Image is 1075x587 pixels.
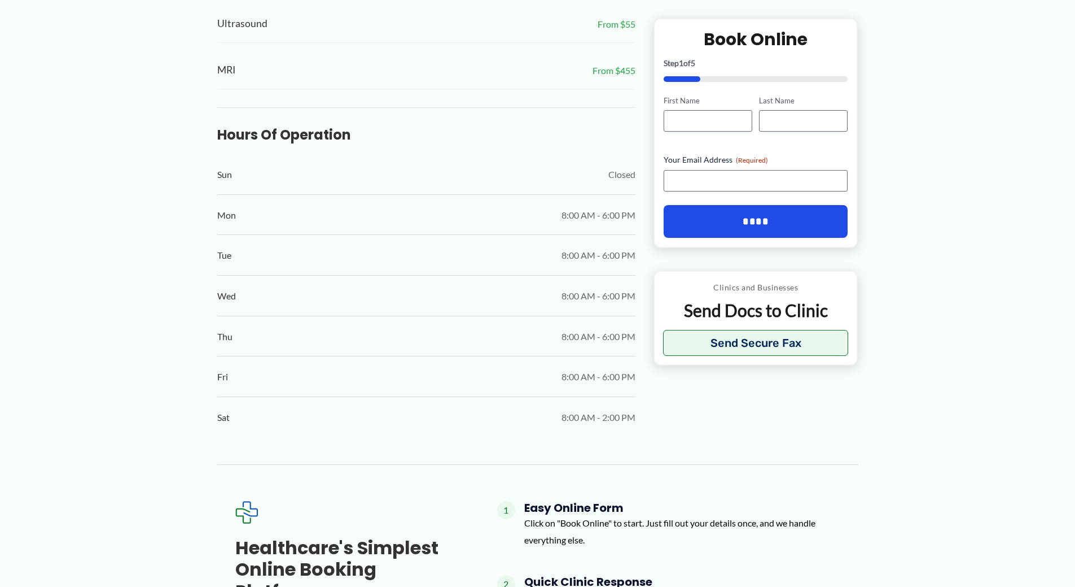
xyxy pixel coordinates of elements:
img: Expected Healthcare Logo [235,501,258,524]
span: MRI [217,61,235,80]
span: (Required) [736,156,768,165]
span: Ultrasound [217,15,267,33]
span: From $55 [598,16,635,33]
p: Clinics and Businesses [663,281,849,295]
label: First Name [664,95,752,106]
span: From $455 [593,62,635,79]
span: 5 [691,58,695,68]
span: 8:00 AM - 6:00 PM [561,288,635,305]
h4: Easy Online Form [524,501,840,515]
span: Closed [608,166,635,183]
label: Last Name [759,95,848,106]
span: Sat [217,409,230,426]
button: Send Secure Fax [663,331,849,356]
p: Send Docs to Clinic [663,300,849,322]
h2: Book Online [664,28,848,50]
span: Fri [217,368,228,385]
span: Tue [217,247,231,264]
label: Your Email Address [664,155,848,166]
span: 1 [497,501,515,519]
h3: Hours of Operation [217,126,635,144]
span: 1 [679,58,683,68]
span: Sun [217,166,232,183]
span: 8:00 AM - 6:00 PM [561,368,635,385]
span: 8:00 AM - 2:00 PM [561,409,635,426]
span: 8:00 AM - 6:00 PM [561,247,635,264]
span: Wed [217,288,236,305]
span: 8:00 AM - 6:00 PM [561,328,635,345]
span: Mon [217,207,236,224]
p: Click on "Book Online" to start. Just fill out your details once, and we handle everything else. [524,515,840,548]
span: Thu [217,328,232,345]
span: 8:00 AM - 6:00 PM [561,207,635,224]
p: Step of [664,59,848,67]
